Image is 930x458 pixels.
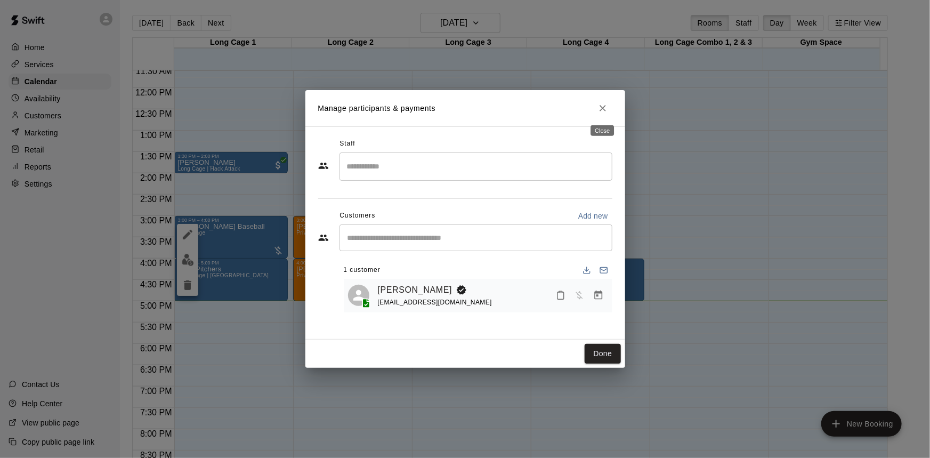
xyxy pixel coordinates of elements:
[339,152,612,181] div: Search staff
[339,224,612,251] div: Start typing to search customers...
[595,262,612,279] button: Email participants
[318,103,436,114] p: Manage participants & payments
[589,286,608,305] button: Manage bookings & payment
[593,99,612,118] button: Close
[344,262,381,279] span: 1 customer
[578,262,595,279] button: Download list
[585,344,620,364] button: Done
[591,125,614,136] div: Close
[574,207,612,224] button: Add new
[339,135,355,152] span: Staff
[339,207,375,224] span: Customers
[318,232,329,243] svg: Customers
[378,283,452,297] a: [PERSON_NAME]
[348,285,369,306] div: Ryan Madsen
[552,286,570,304] button: Mark attendance
[318,160,329,171] svg: Staff
[378,299,492,306] span: [EMAIL_ADDRESS][DOMAIN_NAME]
[570,291,589,300] span: Has not paid
[456,285,467,295] svg: Booking Owner
[578,211,608,221] p: Add new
